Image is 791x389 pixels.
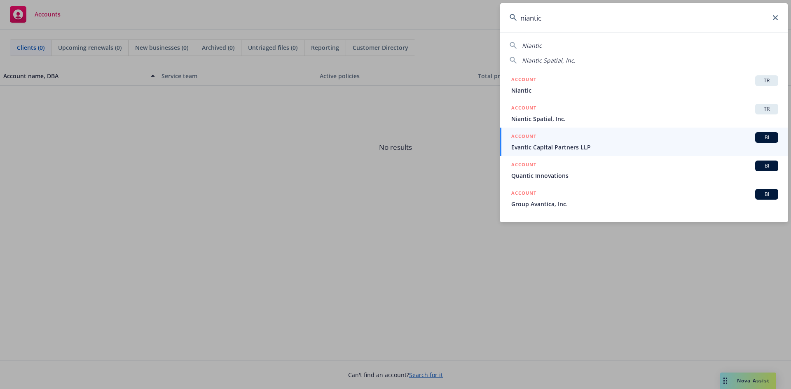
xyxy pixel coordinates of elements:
[758,134,775,141] span: BI
[758,77,775,84] span: TR
[758,162,775,170] span: BI
[511,161,536,170] h5: ACCOUNT
[511,132,536,142] h5: ACCOUNT
[500,71,788,99] a: ACCOUNTTRNiantic
[511,86,778,95] span: Niantic
[500,3,788,33] input: Search...
[511,104,536,114] h5: ACCOUNT
[522,42,542,49] span: Niantic
[500,184,788,213] a: ACCOUNTBIGroup Avantica, Inc.
[758,105,775,113] span: TR
[511,114,778,123] span: Niantic Spatial, Inc.
[522,56,576,64] span: Niantic Spatial, Inc.
[500,99,788,128] a: ACCOUNTTRNiantic Spatial, Inc.
[511,75,536,85] h5: ACCOUNT
[511,200,778,208] span: Group Avantica, Inc.
[758,191,775,198] span: BI
[511,143,778,151] span: Evantic Capital Partners LLP
[500,156,788,184] a: ACCOUNTBIQuantic Innovations
[511,171,778,180] span: Quantic Innovations
[511,189,536,199] h5: ACCOUNT
[500,128,788,156] a: ACCOUNTBIEvantic Capital Partners LLP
